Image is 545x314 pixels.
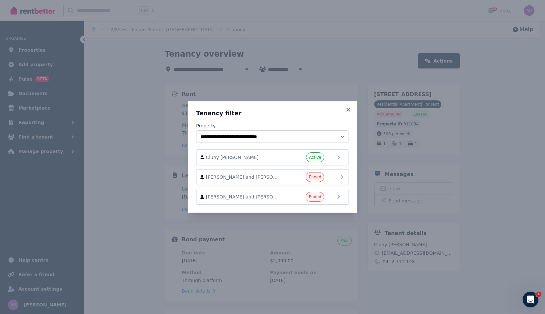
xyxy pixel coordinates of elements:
[206,194,281,200] span: [PERSON_NAME] and [PERSON_NAME]
[196,149,349,165] a: Cluny [PERSON_NAME]Active
[196,169,349,185] a: [PERSON_NAME] and [PERSON_NAME]Ended
[309,194,321,199] span: Ended
[309,174,321,180] span: Ended
[309,155,321,160] span: Active
[206,174,281,180] span: [PERSON_NAME] and [PERSON_NAME]
[196,109,349,117] h3: Tenancy filter
[206,154,281,161] span: Cluny [PERSON_NAME]
[196,122,216,129] label: Property
[536,292,541,297] span: 1
[196,189,349,205] a: [PERSON_NAME] and [PERSON_NAME]Ended
[523,292,538,307] iframe: Intercom live chat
